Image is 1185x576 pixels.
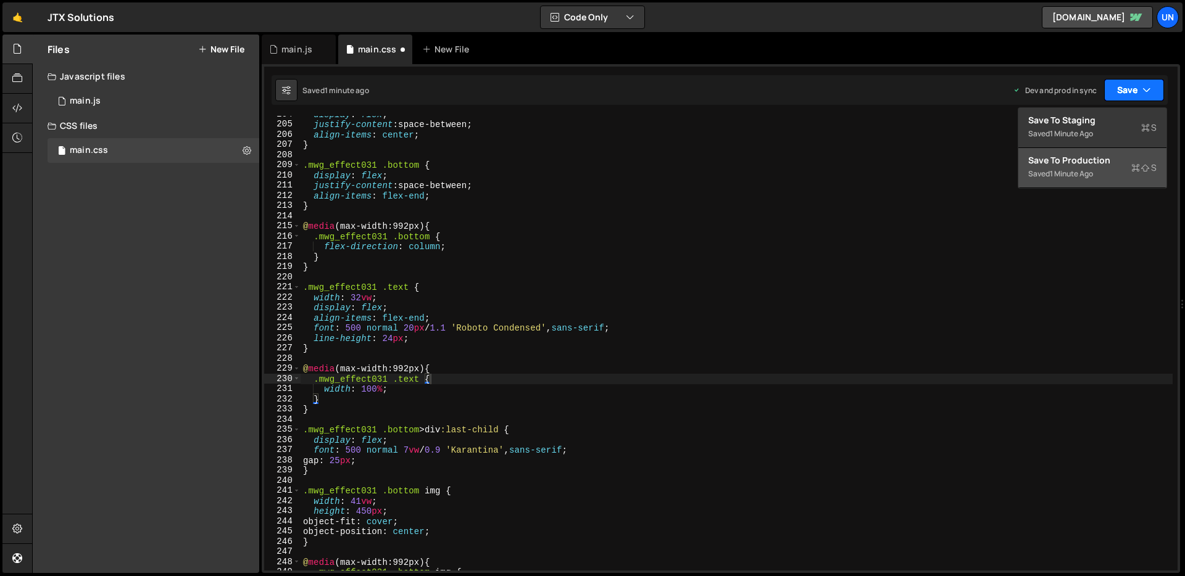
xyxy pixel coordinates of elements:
[70,145,108,156] div: main.css
[264,384,301,394] div: 231
[325,85,369,96] div: 1 minute ago
[264,180,301,191] div: 211
[264,485,301,496] div: 241
[264,343,301,353] div: 227
[264,363,301,374] div: 229
[264,292,301,303] div: 222
[264,455,301,466] div: 238
[264,139,301,150] div: 207
[281,43,312,56] div: main.js
[48,138,259,163] div: 16032/42936.css
[198,44,244,54] button: New File
[264,445,301,455] div: 237
[541,6,644,28] button: Code Only
[264,516,301,527] div: 244
[264,414,301,425] div: 234
[264,353,301,364] div: 228
[264,557,301,567] div: 248
[264,252,301,262] div: 218
[70,96,101,107] div: main.js
[264,241,301,252] div: 217
[264,150,301,160] div: 208
[264,261,301,272] div: 219
[1157,6,1179,28] a: Un
[1018,148,1166,188] button: Save to ProductionS Saved1 minute ago
[1013,85,1097,96] div: Dev and prod in sync
[264,506,301,516] div: 243
[264,404,301,414] div: 233
[264,394,301,405] div: 232
[48,43,70,56] h2: Files
[264,435,301,445] div: 236
[1050,128,1093,139] div: 1 minute ago
[1131,162,1157,174] span: S
[264,272,301,282] div: 220
[264,537,301,547] div: 246
[1028,154,1157,167] div: Save to Production
[48,10,114,25] div: JTX Solutions
[264,119,301,130] div: 205
[1104,79,1164,101] button: Save
[264,231,301,242] div: 216
[48,89,259,113] div: 16032/42934.js
[2,2,33,32] a: 🤙
[264,302,301,313] div: 223
[264,170,301,181] div: 210
[264,374,301,384] div: 230
[264,160,301,170] div: 209
[264,282,301,292] div: 221
[1141,121,1157,134] span: S
[264,526,301,537] div: 245
[264,475,301,486] div: 240
[264,130,301,140] div: 206
[358,43,396,56] div: main.css
[1028,114,1157,126] div: Save to Staging
[264,333,301,344] div: 226
[264,221,301,231] div: 215
[302,85,369,96] div: Saved
[264,496,301,506] div: 242
[422,43,474,56] div: New File
[264,211,301,221] div: 214
[1028,167,1157,181] div: Saved
[33,113,259,138] div: CSS files
[264,465,301,475] div: 239
[1028,126,1157,141] div: Saved
[264,200,301,211] div: 213
[264,323,301,333] div: 225
[264,191,301,201] div: 212
[1018,108,1166,148] button: Save to StagingS Saved1 minute ago
[1050,168,1093,179] div: 1 minute ago
[1042,6,1153,28] a: [DOMAIN_NAME]
[264,313,301,323] div: 224
[33,64,259,89] div: Javascript files
[264,546,301,557] div: 247
[264,424,301,435] div: 235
